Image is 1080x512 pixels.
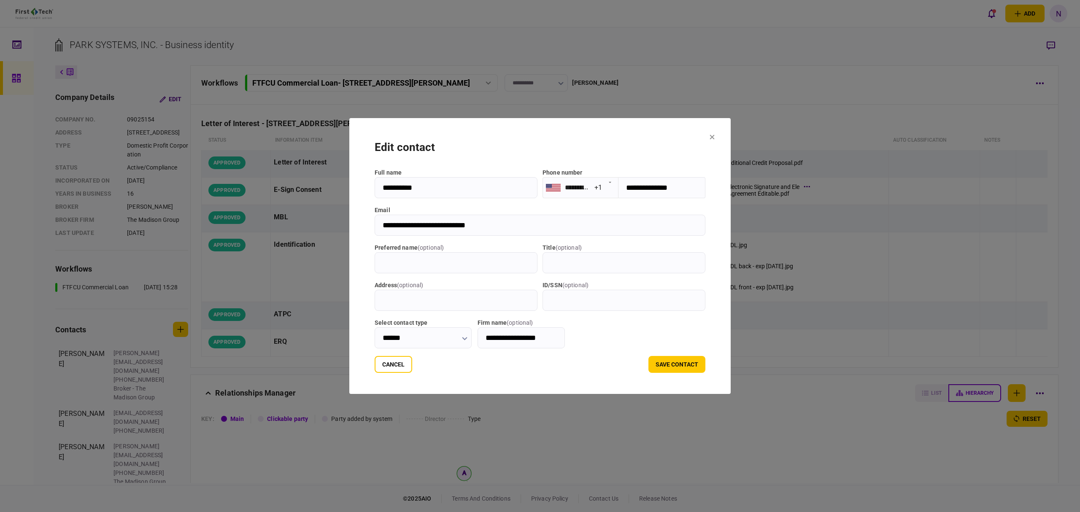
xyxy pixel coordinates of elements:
[556,244,582,251] span: ( optional )
[375,168,537,177] label: full name
[562,282,589,288] span: ( optional )
[375,356,412,373] button: Cancel
[375,215,705,236] input: email
[478,327,565,348] input: firm name
[543,243,705,252] label: title
[648,356,705,373] button: save contact
[375,139,705,156] div: edit contact
[478,318,565,327] label: firm name
[397,282,423,288] span: ( optional )
[375,290,537,311] input: address
[418,244,444,251] span: ( optional )
[375,243,537,252] label: Preferred name
[375,177,537,198] input: full name
[375,252,537,273] input: Preferred name
[375,327,472,348] input: Select contact type
[543,281,705,290] label: ID/SSN
[604,176,616,188] button: Open
[543,290,705,311] input: ID/SSN
[543,169,583,176] label: Phone number
[546,184,561,191] img: us
[375,281,537,290] label: address
[507,319,533,326] span: ( optional )
[594,183,602,192] div: +1
[375,318,472,327] label: Select contact type
[375,206,705,215] label: email
[543,252,705,273] input: title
